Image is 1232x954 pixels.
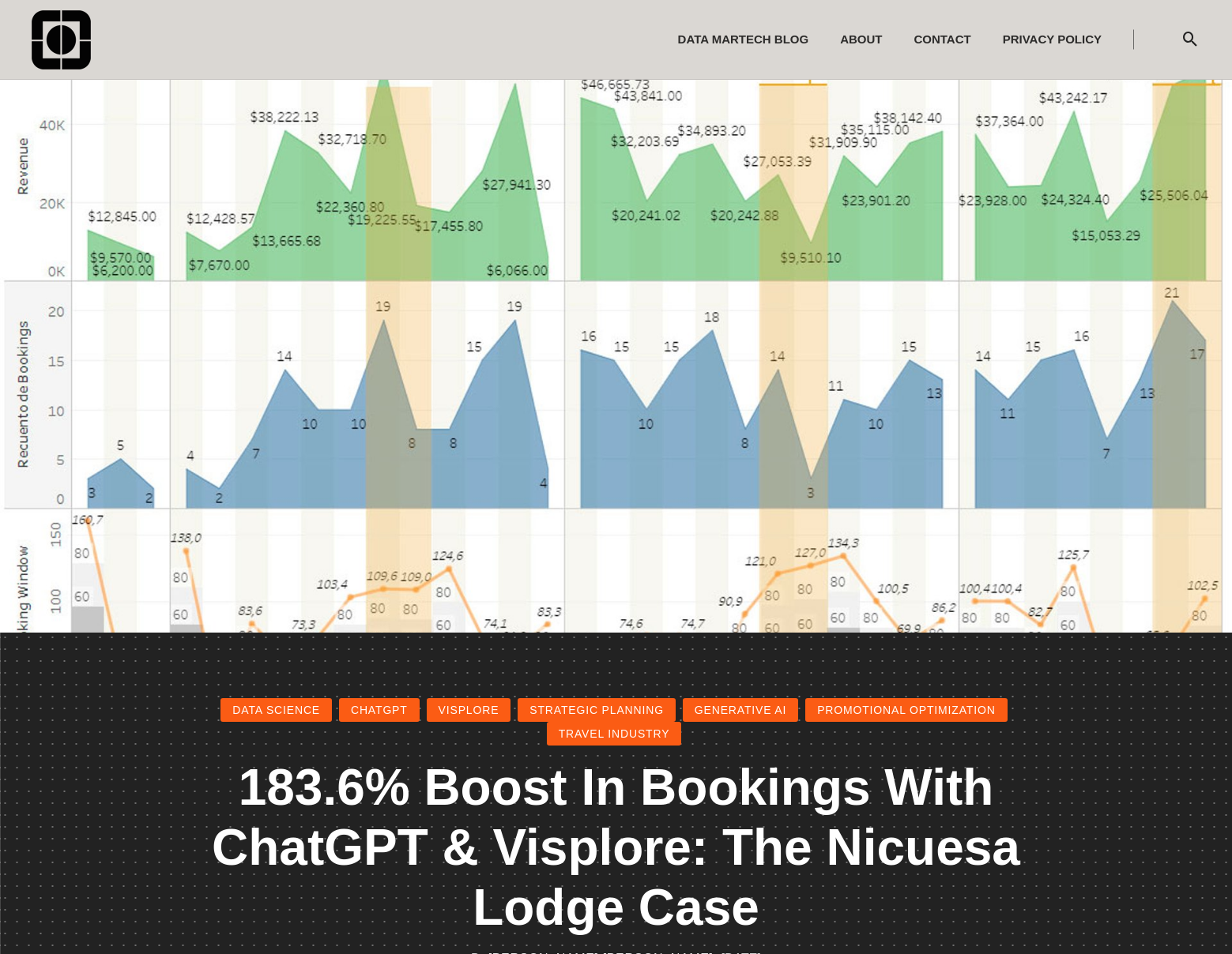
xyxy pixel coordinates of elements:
img: comando-590 [32,10,91,69]
iframe: Chat Widget [1153,878,1232,954]
a: Visplore [427,698,511,722]
a: Generative AI [683,698,798,722]
a: Strategic Planning [518,698,676,722]
span: 183.6% Boost in Bookings with ChatGPT & Visplore: the Nicuesa Lodge case [212,759,1020,936]
a: ChatGPT [339,698,420,722]
a: Travel Industry [547,722,682,746]
a: Promotional Optimization [805,698,1008,722]
a: data science [220,698,332,722]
